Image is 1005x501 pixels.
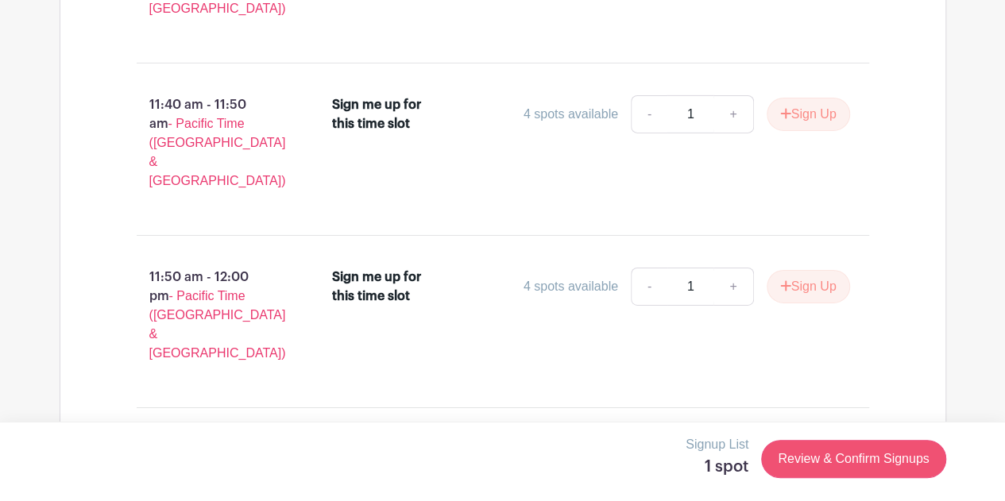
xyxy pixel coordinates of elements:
p: 11:40 am - 11:50 am [111,89,307,197]
div: 4 spots available [524,277,618,296]
a: - [631,268,667,306]
button: Sign Up [767,270,850,303]
p: 11:50 am - 12:00 pm [111,261,307,369]
div: Sign me up for this time slot [332,95,443,133]
p: Signup List [686,435,748,454]
h5: 1 spot [686,457,748,476]
a: + [713,95,753,133]
button: Sign Up [767,98,850,131]
div: Sign me up for this time slot [332,268,443,306]
a: Review & Confirm Signups [761,440,945,478]
span: - Pacific Time ([GEOGRAPHIC_DATA] & [GEOGRAPHIC_DATA]) [149,117,286,187]
span: - Pacific Time ([GEOGRAPHIC_DATA] & [GEOGRAPHIC_DATA]) [149,289,286,360]
div: 4 spots available [524,105,618,124]
a: - [631,95,667,133]
a: + [713,268,753,306]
